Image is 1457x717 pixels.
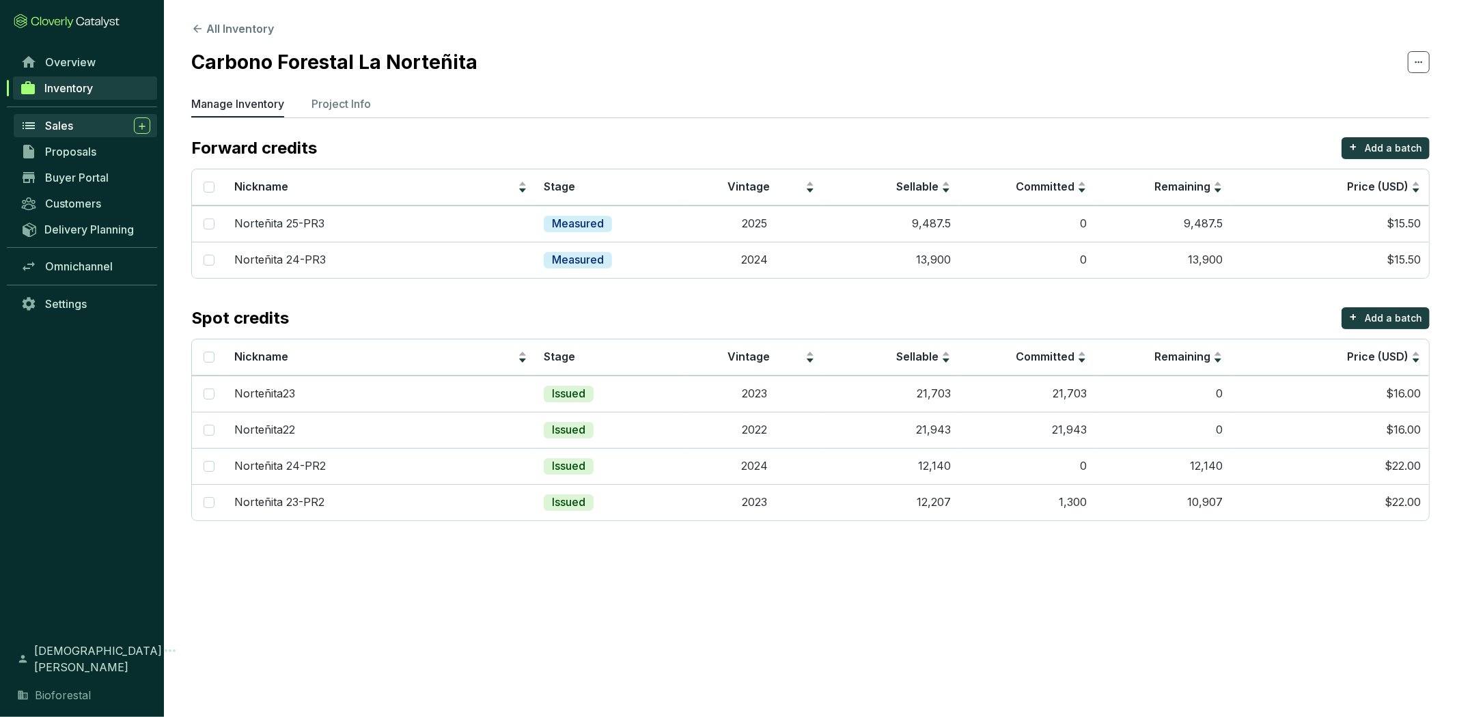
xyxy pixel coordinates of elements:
td: 0 [959,242,1095,278]
span: Overview [45,55,96,69]
p: Issued [552,423,585,438]
td: 2023 [686,484,822,520]
th: Stage [536,169,686,206]
a: Sales [14,114,157,137]
td: 9,487.5 [823,206,959,242]
span: Stage [544,180,575,193]
span: Settings [45,297,87,311]
p: Spot credits [191,307,289,329]
span: Price (USD) [1347,180,1409,193]
p: Manage Inventory [191,96,284,112]
td: 12,140 [823,448,959,484]
a: Inventory [13,76,157,100]
span: Sellable [896,350,939,363]
td: 9,487.5 [1095,206,1231,242]
span: Remaining [1154,180,1210,193]
span: Bioforestal [35,687,91,703]
td: 10,907 [1095,484,1231,520]
p: Issued [552,495,585,510]
td: 2025 [686,206,822,242]
td: 13,900 [1095,242,1231,278]
p: Issued [552,459,585,474]
td: $15.50 [1231,206,1429,242]
span: Inventory [44,81,93,95]
p: Issued [552,386,585,402]
button: +Add a batch [1342,307,1430,329]
p: Add a batch [1365,311,1422,325]
th: Stage [536,339,686,376]
a: Buyer Portal [14,166,157,189]
p: Norteñita 24-PR3 [235,253,327,268]
td: 12,207 [823,484,959,520]
td: 12,140 [1095,448,1231,484]
td: $16.00 [1231,376,1429,412]
span: Omnichannel [45,259,113,273]
span: Vintage [727,180,770,193]
span: Committed [1016,180,1074,193]
button: +Add a batch [1342,137,1430,159]
td: 2023 [686,376,822,412]
td: 0 [1095,412,1231,448]
button: All Inventory [191,20,274,37]
span: Proposals [45,145,96,158]
td: $15.50 [1231,242,1429,278]
td: $22.00 [1231,448,1429,484]
span: Committed [1016,350,1074,363]
td: 2024 [686,448,822,484]
p: Measured [552,253,604,268]
a: Customers [14,192,157,215]
p: Add a batch [1365,141,1422,155]
td: $16.00 [1231,412,1429,448]
td: 2024 [686,242,822,278]
p: Forward credits [191,137,317,159]
td: 0 [959,206,1095,242]
a: Delivery Planning [14,218,157,240]
span: Buyer Portal [45,171,109,184]
span: Price (USD) [1347,350,1409,363]
td: 21,703 [823,376,959,412]
a: Settings [14,292,157,315]
span: Delivery Planning [44,223,134,236]
span: Nickname [235,180,289,193]
td: $22.00 [1231,484,1429,520]
a: Overview [14,51,157,74]
span: Vintage [727,350,770,363]
span: Sales [45,119,73,132]
p: + [1349,137,1357,156]
p: Measured [552,216,604,231]
span: Remaining [1154,350,1210,363]
span: Nickname [235,350,289,363]
p: Norteñita 23-PR2 [235,495,325,510]
p: Norteñita23 [235,386,296,402]
h2: Carbono Forestal La Norteñita [191,48,477,76]
td: 21,943 [959,412,1095,448]
td: 21,943 [823,412,959,448]
a: Proposals [14,140,157,163]
span: Sellable [896,180,939,193]
td: 21,703 [959,376,1095,412]
p: Norteñita 24-PR2 [235,459,327,474]
td: 1,300 [959,484,1095,520]
td: 0 [1095,376,1231,412]
td: 2022 [686,412,822,448]
td: 0 [959,448,1095,484]
td: 13,900 [823,242,959,278]
p: + [1349,307,1357,326]
p: Norteñita22 [235,423,296,438]
a: Omnichannel [14,255,157,278]
p: Project Info [311,96,371,112]
span: [DEMOGRAPHIC_DATA][PERSON_NAME] [34,643,162,675]
span: Stage [544,350,575,363]
span: Customers [45,197,101,210]
p: Norteñita 25-PR3 [235,216,325,231]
